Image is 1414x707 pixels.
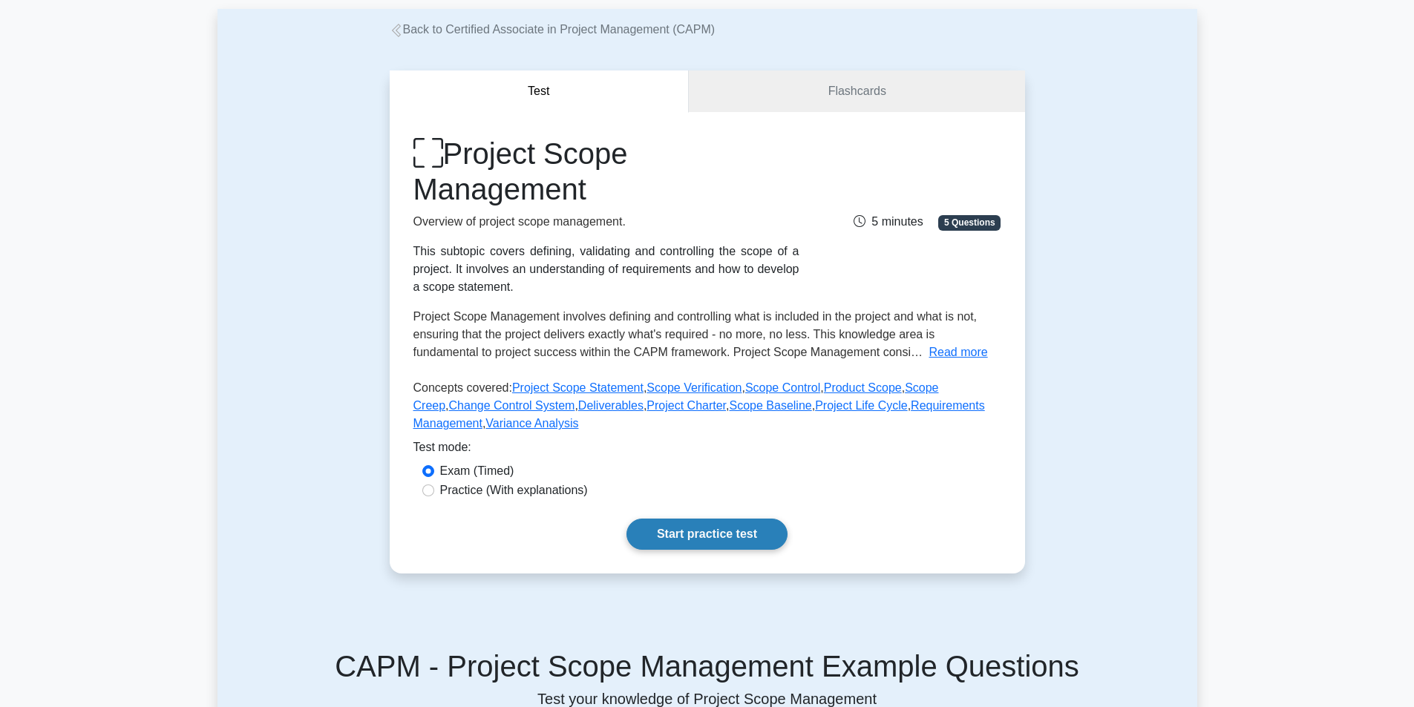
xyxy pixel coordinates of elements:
[413,136,799,207] h1: Project Scope Management
[413,438,1001,462] div: Test mode:
[440,481,588,499] label: Practice (With explanations)
[745,381,820,394] a: Scope Control
[485,417,578,430] a: Variance Analysis
[647,399,726,412] a: Project Charter
[929,343,987,361] button: Read more
[815,399,908,412] a: Project Life Cycle
[440,462,514,480] label: Exam (Timed)
[730,399,812,412] a: Scope Baseline
[824,381,902,394] a: Product Scope
[689,70,1024,113] a: Flashcards
[647,381,742,394] a: Scope Verification
[413,310,978,358] span: Project Scope Management involves defining and controlling what is included in the project and wh...
[512,381,644,394] a: Project Scope Statement
[854,215,923,228] span: 5 minutes
[235,648,1179,684] h5: CAPM - Project Scope Management Example Questions
[413,379,1001,438] p: Concepts covered: , , , , , , , , , , ,
[390,70,690,113] button: Test
[449,399,575,412] a: Change Control System
[390,23,716,36] a: Back to Certified Associate in Project Management (CAPM)
[413,243,799,296] div: This subtopic covers defining, validating and controlling the scope of a project. It involves an ...
[626,519,788,550] a: Start practice test
[938,215,1001,230] span: 5 Questions
[578,399,644,412] a: Deliverables
[413,213,799,231] p: Overview of project scope management.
